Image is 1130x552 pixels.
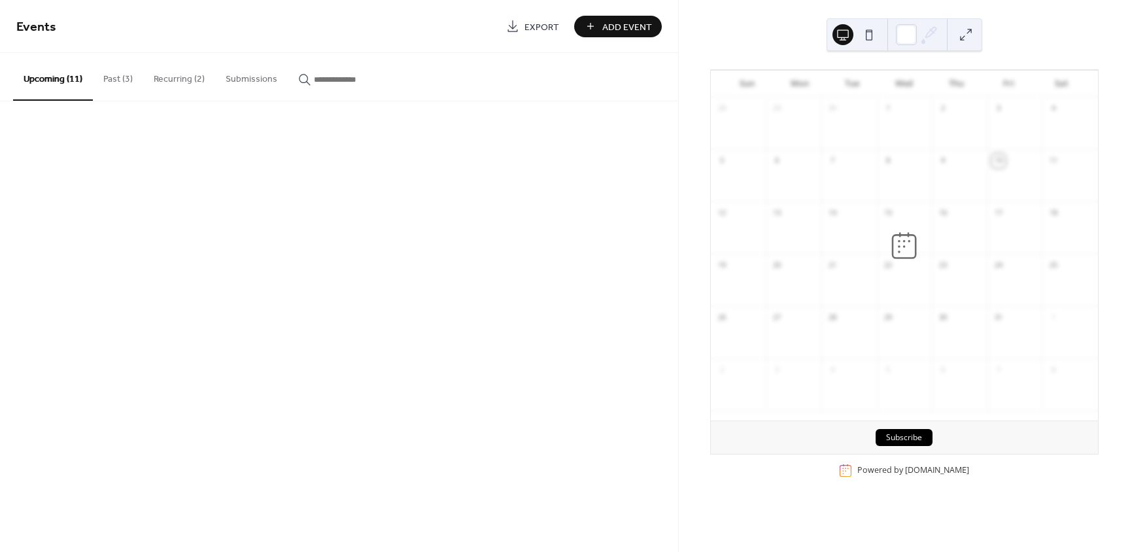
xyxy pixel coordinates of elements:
div: 8 [881,154,895,168]
div: 6 [936,363,950,377]
a: Export [496,16,569,37]
div: 28 [715,101,729,116]
button: Upcoming (11) [13,53,93,101]
div: 15 [881,206,895,220]
div: 22 [881,258,895,273]
div: 31 [991,311,1006,325]
div: 12 [715,206,729,220]
a: [DOMAIN_NAME] [905,464,969,475]
div: 20 [770,258,784,273]
div: 2 [715,363,729,377]
div: 29 [770,101,784,116]
button: Add Event [574,16,662,37]
div: 21 [825,258,840,273]
span: Events [16,14,56,40]
div: 1 [1046,311,1061,325]
div: Thu [931,71,983,97]
button: Subscribe [876,429,933,446]
div: 9 [936,154,950,168]
button: Past (3) [93,53,143,99]
div: 19 [715,258,729,273]
span: Add Event [602,20,652,34]
div: 26 [715,311,729,325]
div: Fri [983,71,1035,97]
div: Sun [721,71,774,97]
div: 18 [1046,206,1061,220]
div: 10 [991,154,1006,168]
div: 7 [991,363,1006,377]
div: Powered by [857,464,969,475]
div: 27 [770,311,784,325]
div: Sat [1035,71,1087,97]
div: 7 [825,154,840,168]
div: 2 [936,101,950,116]
div: 13 [770,206,784,220]
div: 3 [770,363,784,377]
button: Submissions [215,53,288,99]
div: 16 [936,206,950,220]
div: 5 [715,154,729,168]
div: 5 [881,363,895,377]
div: Tue [826,71,878,97]
div: 30 [825,101,840,116]
div: 11 [1046,154,1061,168]
div: 29 [881,311,895,325]
div: 28 [825,311,840,325]
div: 4 [825,363,840,377]
button: Recurring (2) [143,53,215,99]
div: 6 [770,154,784,168]
div: Wed [878,71,931,97]
div: Mon [774,71,826,97]
span: Export [524,20,559,34]
div: 3 [991,101,1006,116]
div: 1 [881,101,895,116]
div: 8 [1046,363,1061,377]
div: 23 [936,258,950,273]
div: 17 [991,206,1006,220]
div: 25 [1046,258,1061,273]
div: 24 [991,258,1006,273]
div: 30 [936,311,950,325]
div: 14 [825,206,840,220]
div: 4 [1046,101,1061,116]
